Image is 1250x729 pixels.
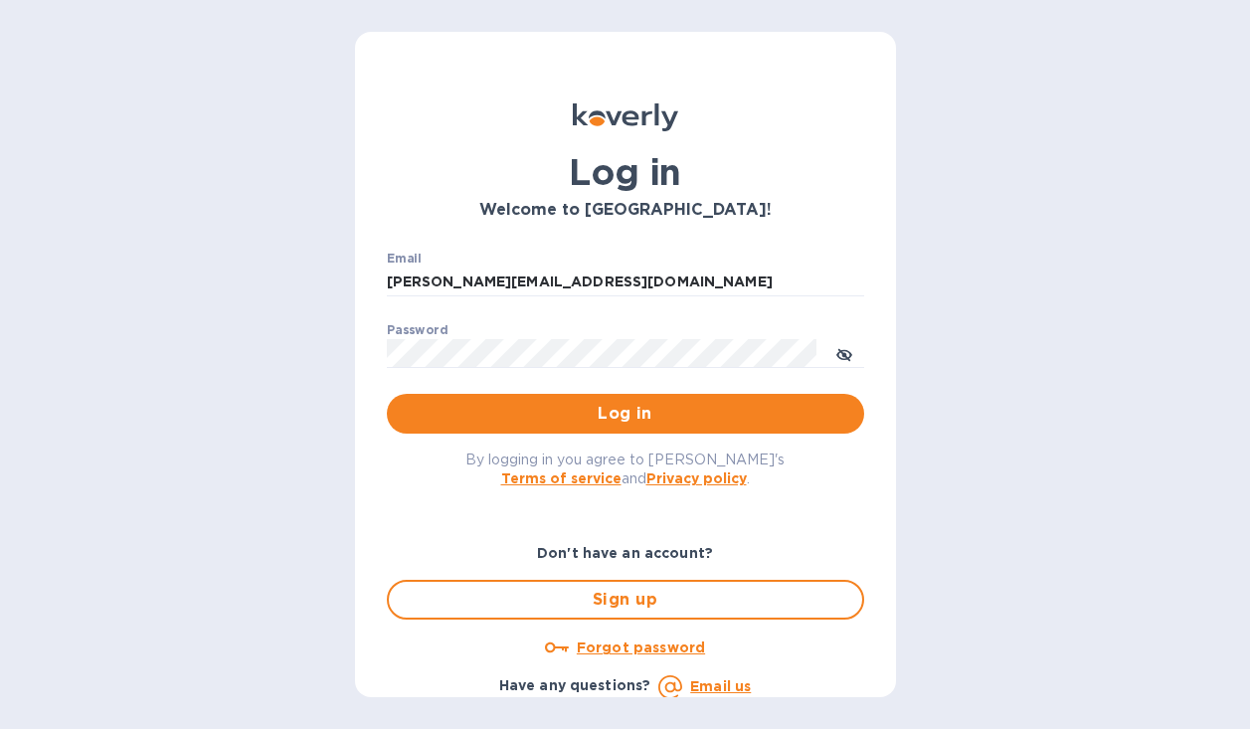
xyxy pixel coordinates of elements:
[387,268,864,297] input: Enter email address
[690,678,751,694] a: Email us
[387,201,864,220] h3: Welcome to [GEOGRAPHIC_DATA]!
[499,677,651,693] b: Have any questions?
[537,545,713,561] b: Don't have an account?
[646,470,747,486] a: Privacy policy
[387,324,447,336] label: Password
[465,452,785,486] span: By logging in you agree to [PERSON_NAME]'s and .
[387,580,864,620] button: Sign up
[577,639,705,655] u: Forgot password
[501,470,622,486] a: Terms of service
[405,588,846,612] span: Sign up
[387,151,864,193] h1: Log in
[387,253,422,265] label: Email
[824,333,864,373] button: toggle password visibility
[387,394,864,434] button: Log in
[403,402,848,426] span: Log in
[573,103,678,131] img: Koverly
